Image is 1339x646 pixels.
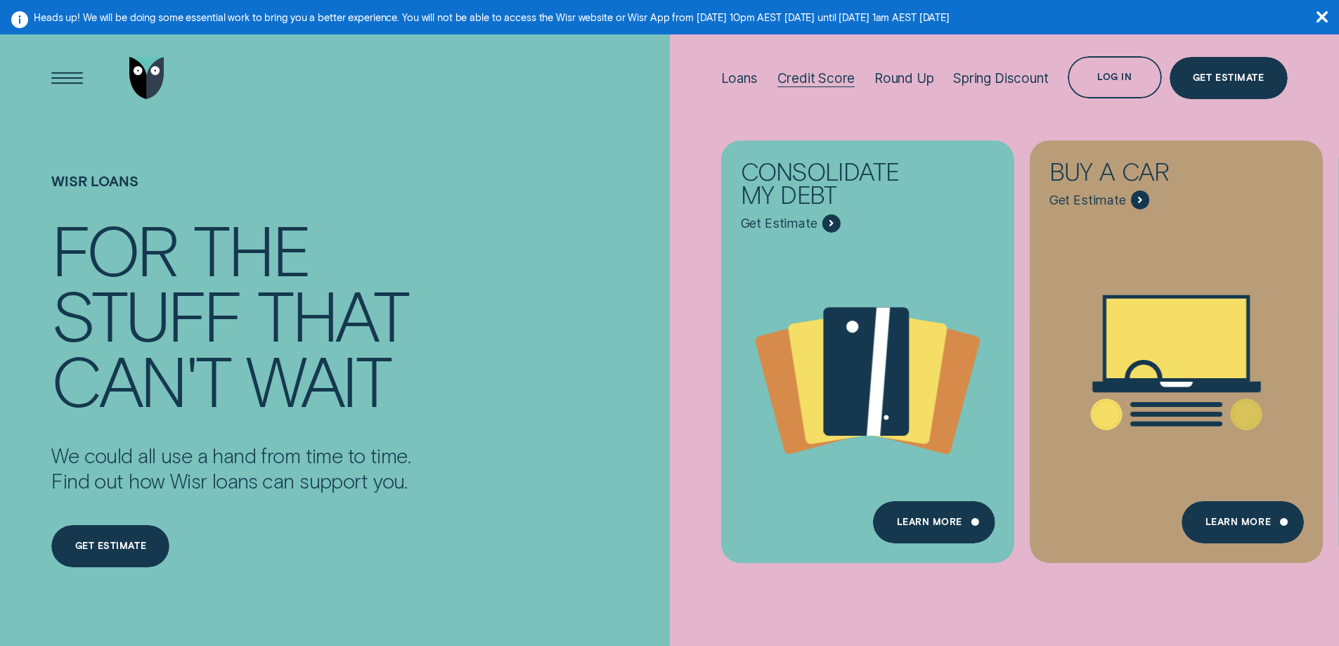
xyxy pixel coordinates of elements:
[777,31,855,124] a: Credit Score
[741,216,817,231] span: Get Estimate
[874,70,934,86] div: Round Up
[777,70,855,86] div: Credit Score
[126,31,168,124] a: Go to home page
[51,216,410,412] h4: For the stuff that can't wait
[721,70,758,86] div: Loans
[721,140,1014,550] a: Consolidate my debt - Learn more
[246,347,389,412] div: wait
[257,281,407,347] div: that
[874,31,934,124] a: Round Up
[1049,160,1237,190] div: Buy a car
[51,173,410,216] h1: Wisr loans
[953,70,1048,86] div: Spring Discount
[51,347,230,412] div: can't
[953,31,1048,124] a: Spring Discount
[1049,193,1126,208] span: Get Estimate
[51,216,177,281] div: For
[1068,56,1161,98] button: Log in
[721,31,758,124] a: Loans
[1170,57,1288,99] a: Get Estimate
[129,57,164,99] img: Wisr
[1030,140,1323,550] a: Buy a car - Learn more
[193,216,309,281] div: the
[51,443,410,493] p: We could all use a hand from time to time. Find out how Wisr loans can support you.
[873,501,995,543] a: Learn more
[1182,501,1303,543] a: Learn More
[741,160,929,214] div: Consolidate my debt
[51,525,169,567] a: Get estimate
[51,281,241,347] div: stuff
[46,57,89,99] button: Open Menu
